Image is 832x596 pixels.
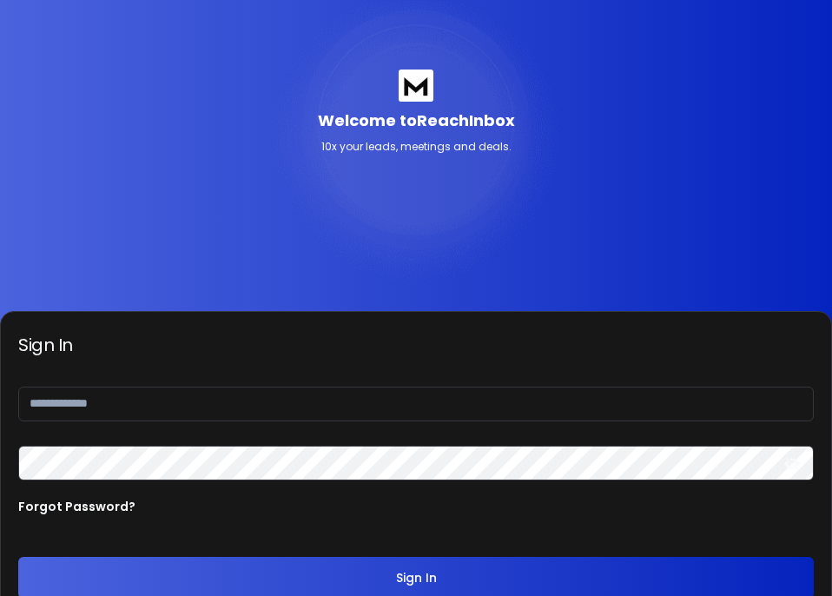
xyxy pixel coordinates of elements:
p: Welcome to ReachInbox [318,109,515,133]
h3: Sign In [18,333,814,357]
img: logo [399,70,433,102]
p: 10x your leads, meetings and deals. [321,140,512,154]
p: Forgot Password? [18,498,135,515]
